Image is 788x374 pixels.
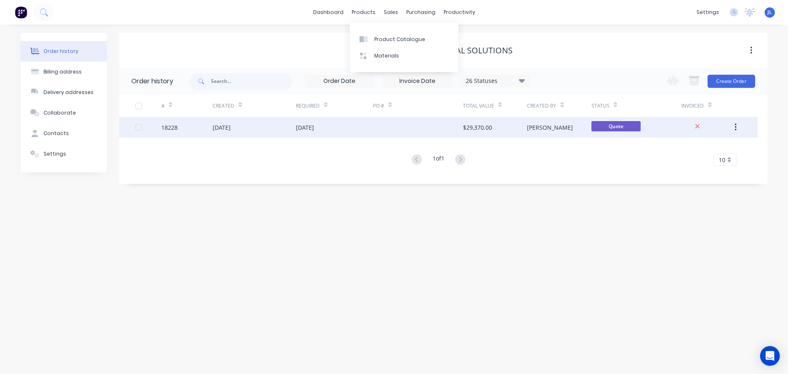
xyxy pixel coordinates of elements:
[463,102,494,110] div: Total Value
[44,89,94,96] div: Delivery addresses
[591,102,609,110] div: Status
[440,6,479,18] div: productivity
[373,94,463,117] div: PO #
[681,102,704,110] div: Invoiced
[213,123,231,132] div: [DATE]
[767,9,772,16] span: JL
[213,94,296,117] div: Created
[380,6,402,18] div: sales
[161,102,165,110] div: #
[44,109,76,117] div: Collaborate
[305,75,374,87] input: Order Date
[44,68,82,76] div: Billing address
[374,52,399,60] div: Materials
[44,150,66,158] div: Settings
[296,123,314,132] div: [DATE]
[44,130,69,137] div: Contacts
[131,76,173,86] div: Order history
[433,154,444,166] div: 1 of 1
[21,144,107,164] button: Settings
[463,123,492,132] div: $29,370.00
[527,102,556,110] div: Created By
[373,102,384,110] div: PO #
[461,76,530,85] div: 26 Statuses
[681,94,733,117] div: Invoiced
[760,346,780,366] div: Open Intercom Messenger
[527,94,591,117] div: Created By
[15,6,27,18] img: Factory
[21,62,107,82] button: Billing address
[21,123,107,144] button: Contacts
[402,6,440,18] div: purchasing
[161,123,178,132] div: 18228
[348,6,380,18] div: products
[708,75,755,88] button: Create Order
[161,94,213,117] div: #
[591,121,641,131] span: Quote
[213,102,234,110] div: Created
[44,48,78,55] div: Order history
[21,82,107,103] button: Delivery addresses
[296,94,373,117] div: Required
[296,102,320,110] div: Required
[21,41,107,62] button: Order history
[527,123,573,132] div: [PERSON_NAME]
[374,36,425,43] div: Product Catalogue
[383,75,452,87] input: Invoice Date
[463,94,527,117] div: Total Value
[350,31,458,47] a: Product Catalogue
[309,6,348,18] a: dashboard
[350,48,458,64] a: Materials
[692,6,723,18] div: settings
[211,73,292,89] input: Search...
[719,156,725,164] span: 10
[21,103,107,123] button: Collaborate
[591,94,681,117] div: Status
